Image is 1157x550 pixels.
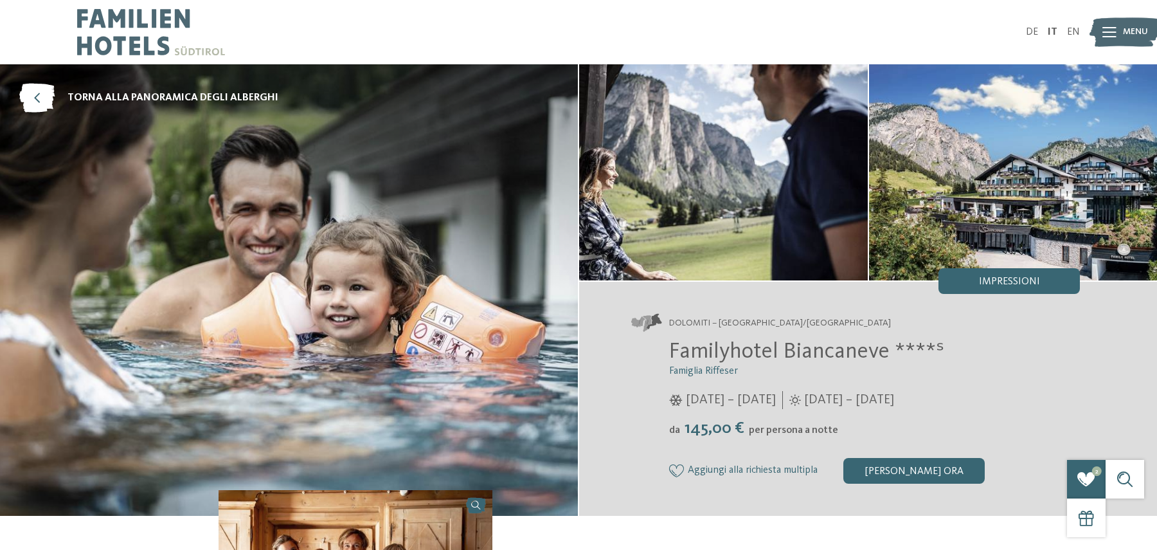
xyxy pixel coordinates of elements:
[1026,27,1038,37] a: DE
[669,394,683,406] i: Orari d'apertura inverno
[681,420,748,437] span: 145,00 €
[804,391,894,409] span: [DATE] – [DATE]
[749,425,838,435] span: per persona a notte
[1048,27,1057,37] a: IT
[669,425,680,435] span: da
[1123,26,1148,39] span: Menu
[979,277,1040,287] span: Impressioni
[789,394,801,406] i: Orari d'apertura estate
[669,317,891,330] span: Dolomiti – [GEOGRAPHIC_DATA]/[GEOGRAPHIC_DATA]
[1067,460,1106,499] a: 2
[579,64,868,280] img: Il nostro family hotel a Selva: una vacanza da favola
[669,340,944,363] span: Familyhotel Biancaneve ****ˢ
[669,366,738,376] span: Famiglia Riffeser
[67,91,278,105] span: torna alla panoramica degli alberghi
[688,465,818,477] span: Aggiungi alla richiesta multipla
[1067,27,1080,37] a: EN
[19,84,278,113] a: torna alla panoramica degli alberghi
[686,391,776,409] span: [DATE] – [DATE]
[843,458,985,484] div: [PERSON_NAME] ora
[1092,466,1102,476] span: 2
